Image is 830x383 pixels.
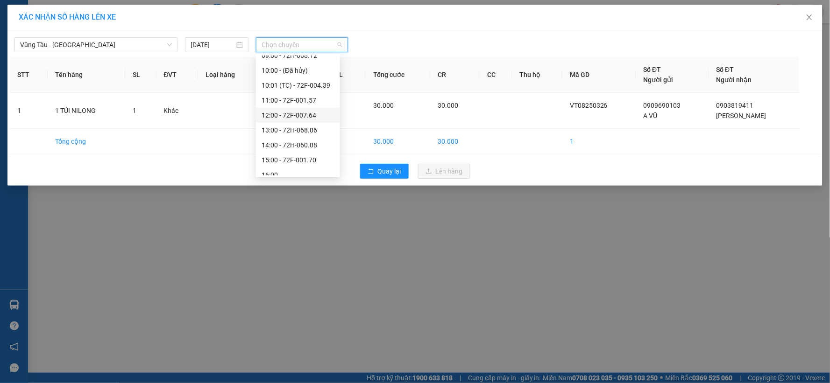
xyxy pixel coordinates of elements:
[378,166,401,176] span: Quay lại
[512,57,562,93] th: Thu hộ
[125,57,156,93] th: SL
[716,66,734,73] span: Số ĐT
[8,9,22,19] span: Gửi:
[644,112,658,119] span: A VŨ
[796,5,823,31] button: Close
[262,110,334,120] div: 12:00 - 72F-007.64
[89,9,112,19] span: Nhận:
[716,102,754,109] span: 0903819411
[20,38,172,52] span: Vũng Tàu - Quận 1
[430,129,480,154] td: 30.000
[48,129,125,154] td: Tổng cộng
[89,8,184,64] div: VP 18 [PERSON_NAME][GEOGRAPHIC_DATA] - [GEOGRAPHIC_DATA]
[198,57,260,93] th: Loại hàng
[191,40,234,50] input: 11/08/2025
[438,102,458,109] span: 30.000
[262,80,334,91] div: 10:01 (TC) - 72F-004.39
[48,93,125,129] td: 1 TÚI NILONG
[262,38,342,52] span: Chọn chuyến
[133,107,136,114] span: 1
[262,155,334,165] div: 15:00 - 72F-001.70
[716,112,766,119] span: [PERSON_NAME]
[10,93,48,129] td: 1
[644,76,674,84] span: Người gửi
[644,102,681,109] span: 0909690103
[716,76,752,84] span: Người nhận
[366,129,430,154] td: 30.000
[8,8,83,30] div: VP 108 [PERSON_NAME]
[430,57,480,93] th: CR
[19,13,116,21] span: XÁC NHẬN SỐ HÀNG LÊN XE
[156,57,198,93] th: ĐVT
[262,65,334,76] div: 10:00 - (Đã hủy)
[8,42,83,55] div: 0909690103
[570,102,608,109] span: VT08250326
[806,14,813,21] span: close
[262,140,334,150] div: 14:00 - 72H-060.08
[480,57,512,93] th: CC
[262,170,334,180] div: 16:00
[262,125,334,135] div: 13:00 - 72H-068.06
[360,164,409,179] button: rollbackQuay lại
[368,168,374,175] span: rollback
[562,129,636,154] td: 1
[89,64,184,75] div: [PERSON_NAME]
[262,95,334,105] div: 11:00 - 72F-001.57
[562,57,636,93] th: Mã GD
[644,66,661,73] span: Số ĐT
[373,102,394,109] span: 30.000
[156,93,198,129] td: Khác
[48,57,125,93] th: Tên hàng
[366,57,430,93] th: Tổng cước
[8,30,83,42] div: A VŨ
[418,164,470,179] button: uploadLên hàng
[10,57,48,93] th: STT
